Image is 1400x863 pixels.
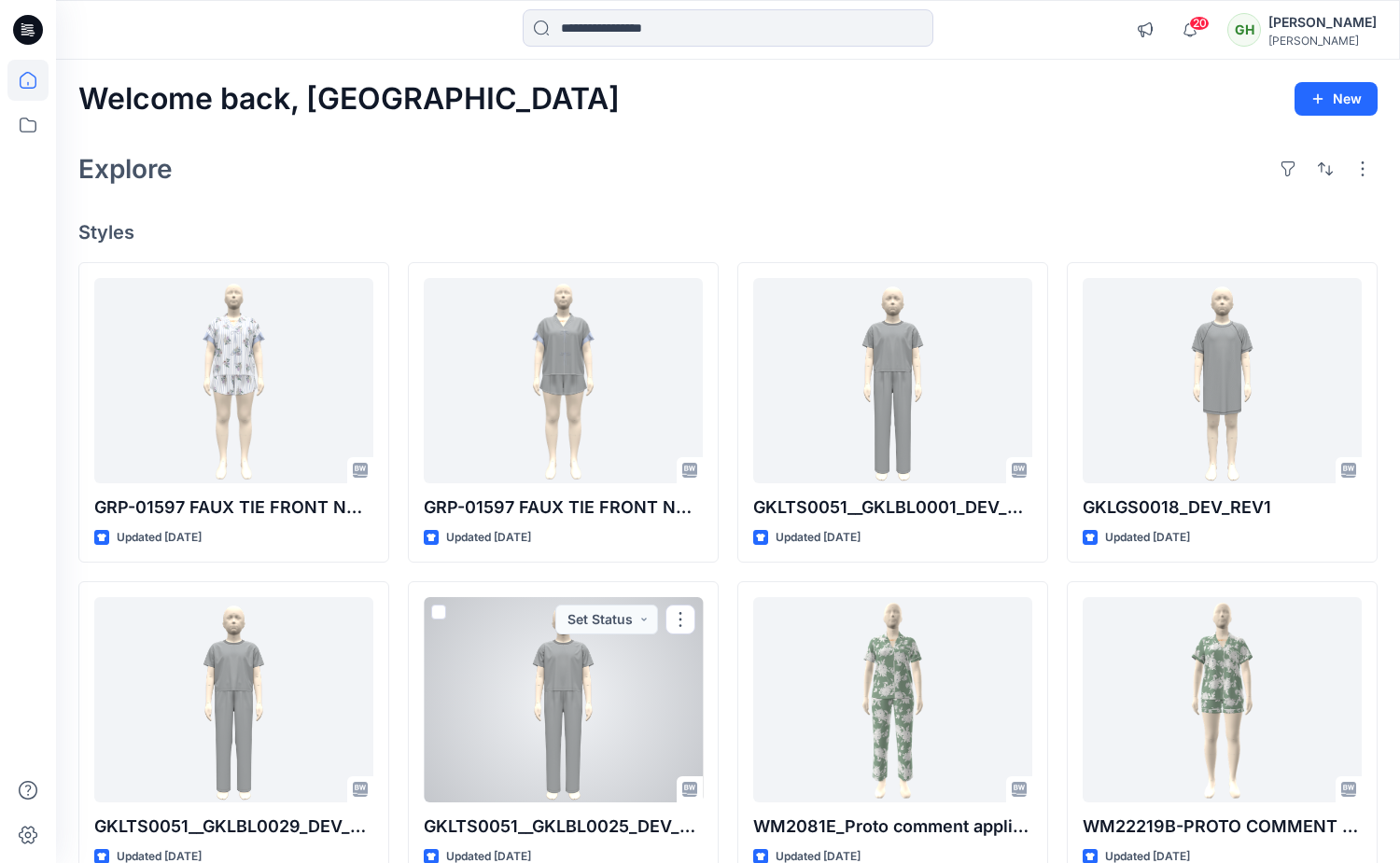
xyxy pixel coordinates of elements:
button: New [1295,82,1378,116]
a: GRP-01597 FAUX TIE FRONT NOTCH SET_DEV_REV5 [424,278,703,483]
a: GKLGS0018_DEV_REV1 [1083,278,1362,483]
a: GKLTS0051__GKLBL0029_DEV_REV1 [94,597,373,802]
a: GKLTS0051__GKLBL0001_DEV_REV1 [753,278,1032,483]
div: [PERSON_NAME] [1268,34,1377,48]
span: 20 [1189,16,1210,31]
p: Updated [DATE] [446,528,531,548]
p: GKLGS0018_DEV_REV1 [1083,494,1362,521]
a: GRP-01597 FAUX TIE FRONT NOTCH SET_COLORWAY_REV5 [94,278,373,483]
a: WM22219B-PROTO COMMENT APPLIED PATTERN_COLORWAY_REV8 [1083,597,1362,802]
p: GKLTS0051__GKLBL0025_DEV_REV1 [424,814,703,840]
p: WM22219B-PROTO COMMENT APPLIED PATTERN_COLORWAY_REV8 [1083,814,1362,840]
h4: Styles [78,221,1378,244]
p: Updated [DATE] [776,528,861,548]
p: GKLTS0051__GKLBL0001_DEV_REV1 [753,494,1032,521]
h2: Explore [78,154,173,184]
p: WM2081E_Proto comment applied pattern_Colorway_REV8 [753,814,1032,840]
h2: Welcome back, [GEOGRAPHIC_DATA] [78,82,620,117]
p: GRP-01597 FAUX TIE FRONT NOTCH SET_COLORWAY_REV5 [94,494,373,521]
p: GRP-01597 FAUX TIE FRONT NOTCH SET_DEV_REV5 [424,494,703,521]
p: Updated [DATE] [117,528,202,548]
p: GKLTS0051__GKLBL0029_DEV_REV1 [94,814,373,840]
a: WM2081E_Proto comment applied pattern_Colorway_REV8 [753,597,1032,802]
p: Updated [DATE] [1105,528,1190,548]
a: GKLTS0051__GKLBL0025_DEV_REV1 [424,597,703,802]
div: GH [1227,13,1261,47]
div: [PERSON_NAME] [1268,11,1377,34]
